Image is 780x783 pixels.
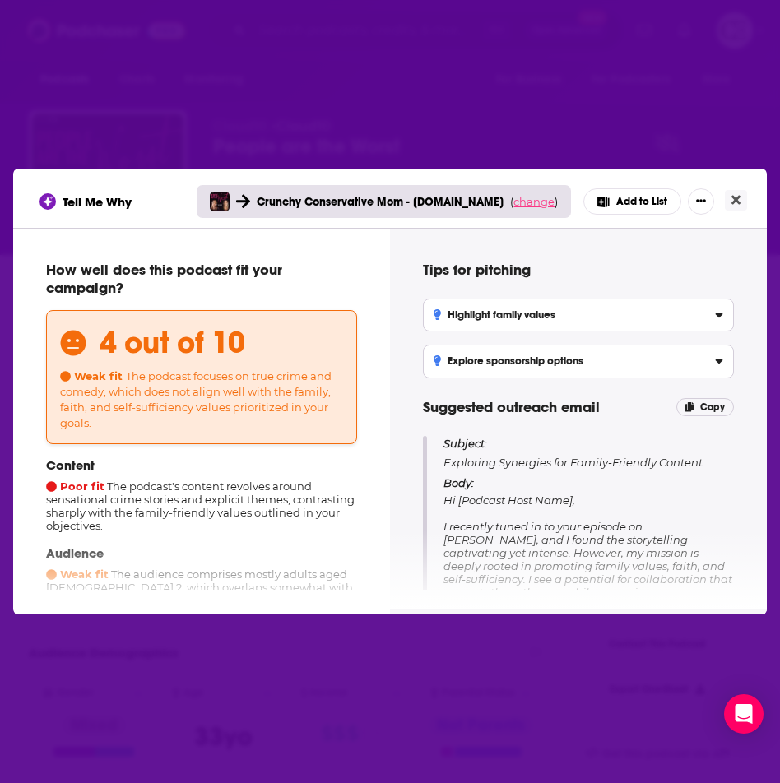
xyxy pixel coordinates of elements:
img: People are the Worst [210,192,230,211]
button: Close [725,190,747,211]
span: Hi [Podcast Host Name], I recently tuned in to your episode on [PERSON_NAME], and I found the sto... [443,493,732,770]
span: The podcast focuses on true crime and comedy, which does not align well with the family, faith, a... [60,369,332,429]
span: Crunchy Conservative Mom - [DOMAIN_NAME] [257,195,504,209]
p: How well does this podcast fit your campaign? [46,261,357,297]
h4: Tips for pitching [423,261,734,279]
span: Body: [443,476,474,489]
span: Weak fit [46,568,109,581]
span: Copy [700,401,725,413]
span: Suggested outreach email [423,398,600,416]
span: ( ) [510,195,558,208]
div: The audience comprises mostly adults aged [DEMOGRAPHIC_DATA].2, which overlaps somewhat with your... [46,545,357,620]
img: tell me why sparkle [42,196,53,207]
span: Subject: [443,436,487,451]
p: Exploring Synergies for Family-Friendly Content [443,436,734,470]
div: The podcast's content revolves around sensational crime stories and explicit themes, contrasting ... [46,457,357,532]
div: Open Intercom Messenger [724,694,764,734]
span: Tell Me Why [63,194,132,210]
button: Show More Button [688,188,714,215]
h3: 4 out of 10 [100,324,245,361]
p: Content [46,457,357,473]
span: Weak fit [60,369,123,382]
p: Audience [46,545,357,561]
span: Poor fit [46,480,104,493]
h3: Highlight family values [434,309,555,321]
span: change [513,195,555,208]
button: Add to List [583,188,681,215]
h3: Explore sponsorship options [434,355,583,367]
